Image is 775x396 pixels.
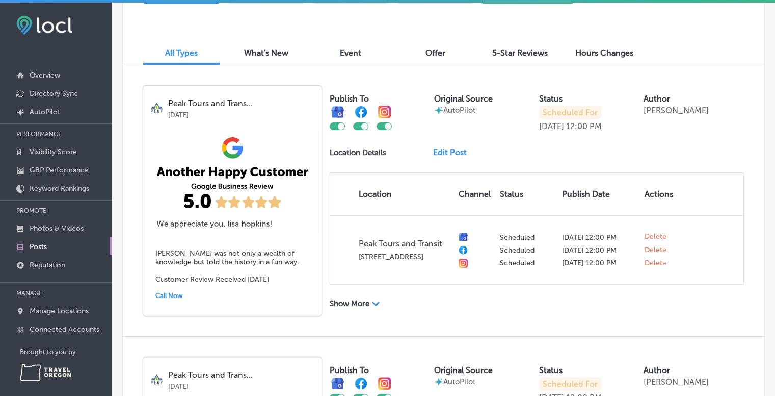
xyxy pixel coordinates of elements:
p: [DATE] [168,108,314,119]
p: Brought to you by [20,348,112,356]
p: Photos & Videos [30,224,84,233]
p: Reputation [30,261,65,269]
p: Location Details [330,148,386,157]
img: fda3e92497d09a02dc62c9cd864e3231.png [16,16,72,35]
p: Scheduled [500,246,554,255]
img: logo [150,102,163,115]
p: Peak Tours and Transit [359,239,450,249]
span: Offer [425,48,445,58]
p: AutoPilot [30,108,60,116]
th: Status [496,173,558,215]
p: Posts [30,242,47,251]
p: [DATE] 12:00 PM [562,246,636,255]
label: Author [644,94,670,104]
p: [DATE] [168,380,314,390]
label: Status [539,365,563,375]
span: Delete [645,245,666,255]
p: AutoPilot [443,377,475,386]
span: All Types [165,48,198,58]
img: 979bb209-23d6-4d17-9565-910e237d5c98.png [143,131,322,233]
th: Location [330,173,455,215]
span: What's New [244,48,288,58]
p: Manage Locations [30,307,89,315]
label: Original Source [434,94,493,104]
p: Directory Sync [30,89,78,98]
p: [PERSON_NAME] [644,106,709,115]
p: Scheduled [500,259,554,267]
p: Show More [330,299,369,308]
th: Actions [640,173,677,215]
p: 12:00 PM [566,121,602,131]
p: Connected Accounts [30,325,99,334]
p: [PERSON_NAME] [644,377,709,387]
p: [DATE] 12:00 PM [562,259,636,267]
p: GBP Performance [30,166,89,175]
span: 5-Star Reviews [492,48,548,58]
p: Scheduled For [539,377,601,391]
label: Publish To [330,365,369,375]
img: autopilot-icon [434,377,443,386]
img: logo [150,374,163,386]
p: Keyword Rankings [30,184,89,193]
label: Status [539,94,563,104]
img: autopilot-icon [434,106,443,115]
p: Scheduled For [539,106,601,119]
th: Channel [455,173,496,215]
p: Visibility Score [30,147,77,156]
label: Publish To [330,94,369,104]
span: Delete [645,259,666,268]
p: Peak Tours and Trans... [168,99,314,108]
p: [DATE] [539,121,564,131]
th: Publish Date [558,173,640,215]
span: Delete [645,232,666,241]
label: Original Source [434,365,493,375]
p: AutoPilot [443,106,475,115]
p: Peak Tours and Trans... [168,370,314,380]
p: [DATE] 12:00 PM [562,233,636,242]
span: Event [340,48,361,58]
label: Author [644,365,670,375]
p: Overview [30,71,60,80]
h5: [PERSON_NAME] was not only a wealth of knowledge but told the history in a fun way. Customer Revi... [155,249,309,284]
span: Hours Changes [575,48,633,58]
p: [STREET_ADDRESS] [359,253,450,261]
p: Scheduled [500,233,554,242]
a: Edit Post [433,147,475,157]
